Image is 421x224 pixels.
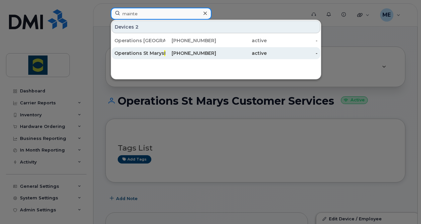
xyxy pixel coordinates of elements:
[112,21,320,33] div: Devices
[164,50,181,56] span: Mainte
[114,37,165,44] div: Operations [GEOGRAPHIC_DATA] [PERSON_NAME]
[112,35,320,47] a: Operations [GEOGRAPHIC_DATA][PERSON_NAME][PHONE_NUMBER]active-
[114,50,165,56] div: Operations St Marys [PERSON_NAME]
[135,24,139,30] span: 2
[172,50,216,56] avayaelement: [PHONE_NUMBER]
[267,50,318,56] div: -
[112,47,320,59] a: Operations St MarysMainte[PERSON_NAME][PHONE_NUMBER]active-
[267,37,318,44] div: -
[216,50,267,56] div: active
[216,37,267,44] div: active
[172,38,216,44] avayaelement: [PHONE_NUMBER]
